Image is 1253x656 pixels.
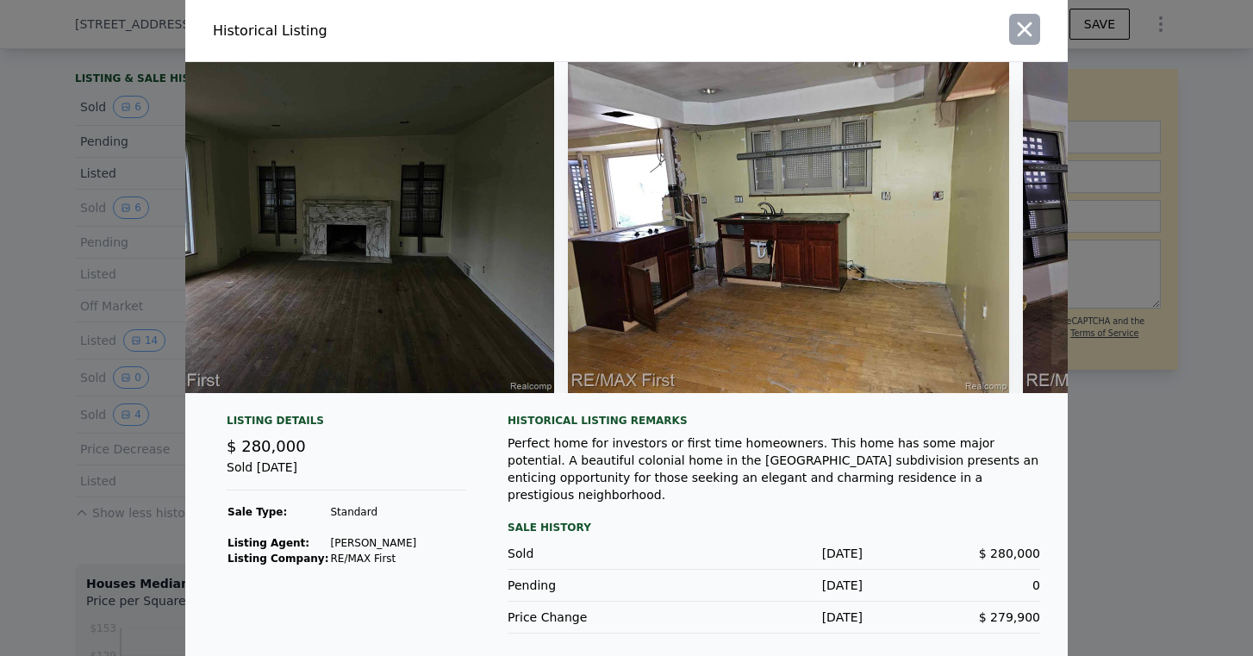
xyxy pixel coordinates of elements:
div: [DATE] [685,577,863,594]
div: Sold [508,545,685,562]
div: Sold [DATE] [227,459,466,490]
div: Pending [508,577,685,594]
strong: Listing Agent: [228,537,309,549]
td: Standard [329,504,417,520]
td: [PERSON_NAME] [329,535,417,551]
strong: Sale Type: [228,506,287,518]
strong: Listing Company: [228,553,328,565]
img: Property Img [113,62,554,393]
div: Sale History [508,517,1040,538]
div: Historical Listing [213,21,620,41]
span: $ 279,900 [979,610,1040,624]
span: $ 280,000 [227,437,306,455]
td: RE/MAX First [329,551,417,566]
div: Perfect home for investors or first time homeowners. This home has some major potential. A beauti... [508,434,1040,503]
div: [DATE] [685,609,863,626]
span: $ 280,000 [979,547,1040,560]
img: Property Img [568,62,1009,393]
div: 0 [863,577,1040,594]
div: Price Change [508,609,685,626]
div: Historical Listing remarks [508,414,1040,428]
div: Listing Details [227,414,466,434]
div: [DATE] [685,545,863,562]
